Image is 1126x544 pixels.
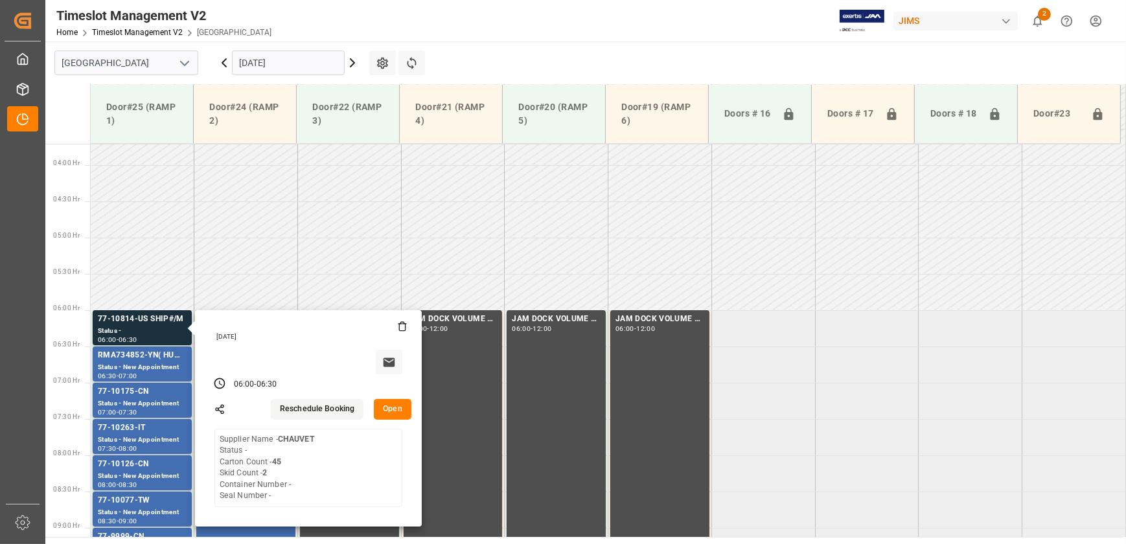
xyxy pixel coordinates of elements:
div: 12:00 [636,326,655,332]
span: 07:30 Hr [53,413,80,420]
div: 77-10126-CN [98,458,187,471]
div: 06:00 [512,326,531,332]
div: JAM DOCK VOLUME CONTROL [615,313,704,326]
span: 05:00 Hr [53,232,80,239]
div: Supplier Name - Status - Carton Count - Skid Count - Container Number - Seal Number - [220,434,315,502]
div: 07:00 [98,409,117,415]
input: DD.MM.YYYY [232,51,345,75]
div: 12:00 [533,326,552,332]
div: Status - New Appointment [98,507,187,518]
div: 06:00 [615,326,634,332]
span: 05:30 Hr [53,268,80,275]
span: 04:00 Hr [53,159,80,166]
div: JAM DOCK VOLUME CONTROL [512,313,601,326]
div: 08:00 [119,446,137,451]
div: - [117,337,119,343]
div: RMA734852-YN( HUMAN TOUCH CHAIR) [98,349,187,362]
div: - [117,446,119,451]
div: 77-10175-CN [98,385,187,398]
div: Door#25 (RAMP 1) [101,95,183,133]
div: [DATE] [212,332,408,341]
button: show 2 new notifications [1023,6,1052,36]
a: Home [56,28,78,37]
div: 08:00 [98,482,117,488]
div: - [117,409,119,415]
span: 06:30 Hr [53,341,80,348]
div: - [117,373,119,379]
div: 77-10077-TW [98,494,187,507]
img: Exertis%20JAM%20-%20Email%20Logo.jpg_1722504956.jpg [840,10,884,32]
div: - [427,326,429,332]
div: JAM DOCK VOLUME CONTROL [409,313,498,326]
div: Status - New Appointment [98,435,187,446]
span: 04:30 Hr [53,196,80,203]
button: Help Center [1052,6,1081,36]
div: Door#24 (RAMP 2) [204,95,286,133]
div: - [117,482,119,488]
div: Doors # 17 [822,102,880,126]
button: JIMS [893,8,1023,33]
div: 09:00 [119,518,137,524]
span: 07:00 Hr [53,377,80,384]
div: Door#23 [1028,102,1086,126]
button: open menu [174,53,194,73]
div: - [634,326,636,332]
div: Doors # 16 [719,102,777,126]
div: 06:30 [98,373,117,379]
div: 06:30 [119,337,137,343]
div: 08:30 [98,518,117,524]
div: - [254,379,256,391]
div: Door#20 (RAMP 5) [513,95,595,133]
div: Door#19 (RAMP 6) [616,95,698,133]
button: Open [374,399,411,420]
div: Status - New Appointment [98,471,187,482]
b: 45 [272,457,281,466]
div: - [117,518,119,524]
span: 2 [1038,8,1051,21]
div: 07:30 [119,409,137,415]
div: 12:00 [430,326,448,332]
div: - [531,326,533,332]
div: Timeslot Management V2 [56,6,271,25]
div: 08:30 [119,482,137,488]
input: Type to search/select [54,51,198,75]
div: Status - New Appointment [98,362,187,373]
b: CHAUVET [278,435,315,444]
div: 77-10263-IT [98,422,187,435]
div: 06:00 [98,337,117,343]
div: 77-10814-US SHIP#/M [98,313,187,326]
span: 09:00 Hr [53,522,80,529]
b: 2 [262,468,267,477]
div: Door#21 (RAMP 4) [410,95,492,133]
div: JIMS [893,12,1018,30]
div: 77-9999-CN [98,530,187,543]
div: 06:30 [257,379,277,391]
div: Status - [98,326,187,337]
div: 07:30 [98,446,117,451]
div: Door#22 (RAMP 3) [307,95,389,133]
button: Reschedule Booking [271,399,363,420]
a: Timeslot Management V2 [92,28,183,37]
span: 08:30 Hr [53,486,80,493]
span: 06:00 Hr [53,304,80,312]
div: 06:00 [234,379,255,391]
span: 08:00 Hr [53,449,80,457]
div: Doors # 18 [925,102,983,126]
div: 07:00 [119,373,137,379]
div: Status - New Appointment [98,398,187,409]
